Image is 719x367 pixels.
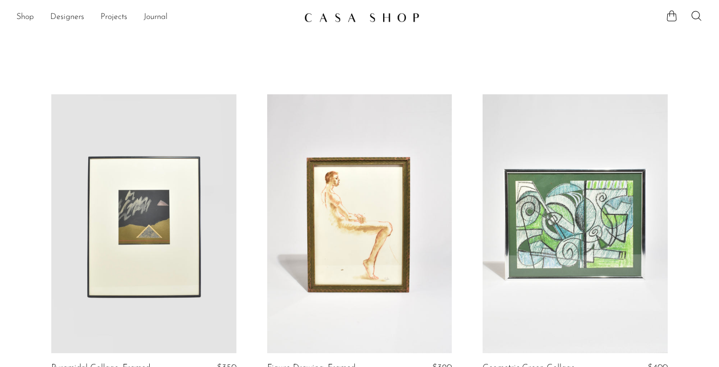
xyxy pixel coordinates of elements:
a: Shop [16,11,34,24]
a: Journal [144,11,168,24]
a: Projects [101,11,127,24]
nav: Desktop navigation [16,9,296,26]
a: Designers [50,11,84,24]
ul: NEW HEADER MENU [16,9,296,26]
